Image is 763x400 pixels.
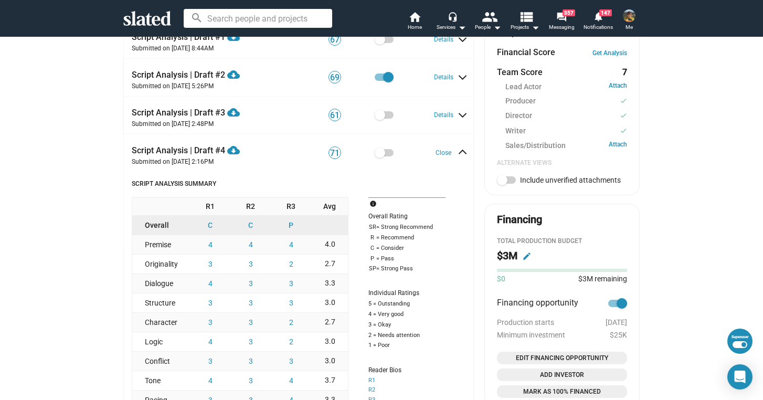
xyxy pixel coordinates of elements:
a: 147Notifications [580,10,617,34]
mat-icon: home [408,10,421,23]
span: Producer [505,96,536,107]
button: 3 [271,293,311,312]
button: Close [436,149,464,157]
span: P [368,255,376,263]
div: 3 = Okay [368,321,446,329]
mat-expansion-panel-header: Script Analysis | Draft #3Submitted on [DATE] 2:48PM61Details [123,96,474,134]
button: 4 [271,235,311,254]
button: Edit budget [518,248,535,265]
span: C [368,244,376,252]
button: 3 [271,274,311,293]
mat-icon: view_list [518,9,534,24]
p: Submitted on [DATE] 5:26PM [132,82,287,91]
div: 3.0 [311,332,348,351]
button: 3 [230,274,271,293]
div: = Pass [368,255,446,263]
span: Director [505,111,532,122]
a: 357Messaging [543,10,580,34]
span: Home [408,21,422,34]
div: 1 = Poor [368,342,446,350]
button: Chandler FreelanderMe [617,7,642,35]
span: 71 [329,148,341,159]
span: 357 [563,9,575,16]
span: 67 [329,35,341,45]
button: 3 [230,371,271,390]
span: SR [368,223,376,231]
div: Structure [132,293,190,312]
dd: 7 [617,67,627,78]
span: 69 [329,72,341,83]
div: Logic [132,332,190,351]
button: 3 [190,313,230,332]
div: 5 = Outstanding [368,300,446,308]
span: Minimum investment [497,331,565,339]
div: 3.0 [311,352,348,371]
mat-icon: arrow_drop_down [491,21,503,34]
button: 4 [190,371,230,390]
div: Originality [132,255,190,273]
h4: Script Analysis Summary [132,180,465,188]
mat-icon: check [620,126,627,136]
button: 4 [190,235,230,254]
div: Script Analysis | Draft #3 [132,101,287,118]
div: Premise [132,235,190,254]
button: 3 [271,352,311,371]
button: Mark as 100% financed [497,385,627,398]
button: 3 [230,255,271,273]
div: Services [437,21,466,34]
a: Attach [609,141,627,151]
div: Overall [132,216,190,235]
div: 3.3 [311,274,348,293]
button: Open add investor dialog [497,369,627,381]
mat-icon: arrow_drop_down [455,21,468,34]
div: $25K [497,331,627,339]
mat-icon: cloud_download [227,106,240,119]
button: 4 [230,235,271,254]
button: P [271,216,311,235]
mat-icon: headset_mic [448,12,457,21]
button: 3 [190,352,230,371]
div: Overall Rating [368,213,446,221]
h2: $3M [497,249,517,263]
div: Financing [497,213,542,227]
span: R [368,234,376,242]
mat-icon: arrow_drop_down [529,21,542,34]
span: Me [626,21,633,34]
span: SP [368,265,376,273]
button: R1 [368,377,375,385]
span: Projects [511,21,539,34]
span: Add Investor [501,370,623,380]
span: Sales/Distribution [505,141,566,151]
div: Character [132,313,190,332]
div: = Consider [368,244,446,252]
div: Dialogue [132,274,190,293]
div: R2 [230,197,271,216]
mat-icon: forum [556,12,566,22]
div: = Strong Pass [368,265,446,273]
p: Submitted on [DATE] 8:44AM [132,45,287,53]
mat-icon: info [369,199,382,212]
div: 2.7 [311,255,348,273]
dt: Team Score [497,67,543,78]
div: 2 = Needs attention [368,331,446,340]
mat-icon: cloud_download [227,30,240,43]
div: Script Analysis | Draft #2 [132,63,287,80]
div: Alternate Views [497,159,627,167]
div: 3.0 [311,293,348,312]
div: Superuser [732,335,748,339]
span: Writer [505,126,526,137]
div: 4 = Very good [368,310,446,319]
a: Home [396,10,433,34]
span: Financing opportunity [497,297,578,310]
div: Script Analysis | Draft #4 [132,139,287,156]
span: Include unverified attachments [520,176,621,184]
button: 4 [190,332,230,351]
div: People [475,21,501,34]
span: Edit Financing Opportunity [501,353,623,363]
div: Conflict [132,352,190,371]
div: 3.7 [311,371,348,390]
button: Superuser [727,329,753,354]
div: Total Production budget [497,237,627,246]
button: C [230,216,271,235]
button: 2 [271,332,311,351]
